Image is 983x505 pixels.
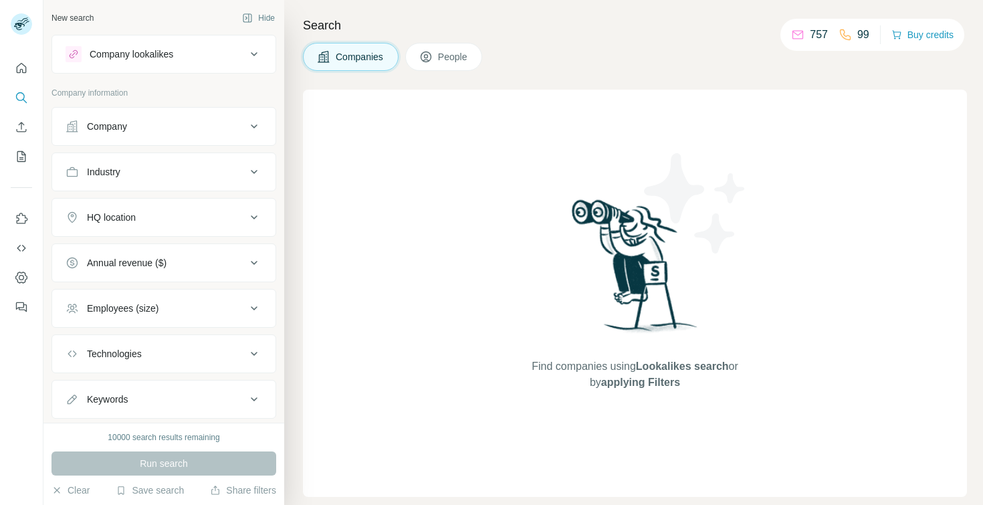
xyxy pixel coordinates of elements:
[566,196,705,345] img: Surfe Illustration - Woman searching with binoculars
[11,144,32,169] button: My lists
[438,50,469,64] span: People
[90,47,173,61] div: Company lookalikes
[51,12,94,24] div: New search
[87,211,136,224] div: HQ location
[11,115,32,139] button: Enrich CSV
[51,484,90,497] button: Clear
[528,359,742,391] span: Find companies using or by
[210,484,276,497] button: Share filters
[87,347,142,361] div: Technologies
[52,38,276,70] button: Company lookalikes
[52,156,276,188] button: Industry
[52,383,276,415] button: Keywords
[87,120,127,133] div: Company
[87,393,128,406] div: Keywords
[52,338,276,370] button: Technologies
[11,207,32,231] button: Use Surfe on LinkedIn
[52,247,276,279] button: Annual revenue ($)
[87,165,120,179] div: Industry
[52,110,276,142] button: Company
[303,16,967,35] h4: Search
[11,56,32,80] button: Quick start
[11,86,32,110] button: Search
[857,27,869,43] p: 99
[891,25,954,44] button: Buy credits
[11,236,32,260] button: Use Surfe API
[11,295,32,319] button: Feedback
[601,377,680,388] span: applying Filters
[52,292,276,324] button: Employees (size)
[11,266,32,290] button: Dashboard
[810,27,828,43] p: 757
[87,256,167,270] div: Annual revenue ($)
[233,8,284,28] button: Hide
[51,87,276,99] p: Company information
[108,431,219,443] div: 10000 search results remaining
[87,302,158,315] div: Employees (size)
[52,201,276,233] button: HQ location
[336,50,385,64] span: Companies
[635,143,756,264] img: Surfe Illustration - Stars
[116,484,184,497] button: Save search
[636,361,729,372] span: Lookalikes search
